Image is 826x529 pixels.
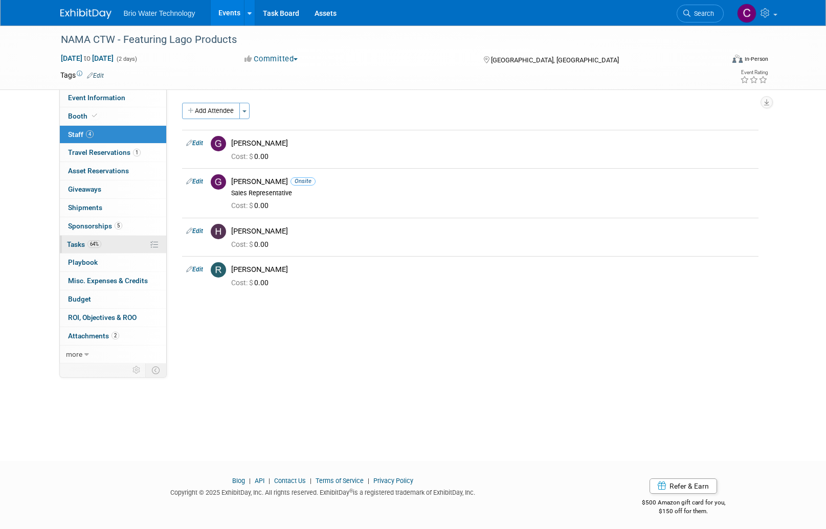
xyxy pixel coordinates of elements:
[60,180,166,198] a: Giveaways
[231,152,254,160] span: Cost: $
[601,492,766,515] div: $500 Amazon gift card for you,
[68,332,119,340] span: Attachments
[601,507,766,516] div: $150 off for them.
[128,363,146,377] td: Personalize Event Tab Strip
[60,290,166,308] a: Budget
[60,236,166,254] a: Tasks64%
[650,478,717,494] a: Refer & Earn
[68,130,94,139] span: Staff
[60,54,114,63] span: [DATE] [DATE]
[231,201,254,210] span: Cost: $
[241,54,302,64] button: Committed
[60,327,166,345] a: Attachments2
[266,477,273,485] span: |
[231,152,273,160] span: 0.00
[60,89,166,107] a: Event Information
[68,295,91,303] span: Budget
[690,10,714,17] span: Search
[211,224,226,239] img: H.jpg
[186,227,203,235] a: Edit
[68,222,122,230] span: Sponsorships
[373,477,413,485] a: Privacy Policy
[68,148,141,156] span: Travel Reservations
[186,178,203,185] a: Edit
[57,31,708,49] div: NAMA CTW - Featuring Lago Products
[291,177,316,185] span: Onsite
[677,5,724,22] a: Search
[68,112,99,120] span: Booth
[274,477,306,485] a: Contact Us
[60,162,166,180] a: Asset Reservations
[60,199,166,217] a: Shipments
[349,488,353,494] sup: ®
[60,217,166,235] a: Sponsorships5
[68,277,148,285] span: Misc. Expenses & Credits
[740,70,768,75] div: Event Rating
[68,203,102,212] span: Shipments
[231,189,754,197] div: Sales Representative
[87,72,104,79] a: Edit
[231,240,273,248] span: 0.00
[231,201,273,210] span: 0.00
[211,262,226,278] img: R.jpg
[186,266,203,273] a: Edit
[307,477,314,485] span: |
[211,136,226,151] img: G.jpg
[68,313,137,321] span: ROI, Objectives & ROO
[247,477,253,485] span: |
[82,54,92,62] span: to
[86,130,94,138] span: 4
[92,113,97,119] i: Booth reservation complete
[744,55,768,63] div: In-Person
[365,477,372,485] span: |
[60,486,586,497] div: Copyright © 2025 ExhibitDay, Inc. All rights reserved. ExhibitDay is a registered trademark of Ex...
[60,254,166,271] a: Playbook
[68,185,101,193] span: Giveaways
[231,240,254,248] span: Cost: $
[60,107,166,125] a: Booth
[316,477,364,485] a: Terms of Service
[231,279,273,287] span: 0.00
[60,144,166,162] a: Travel Reservations1
[115,222,122,229] span: 5
[68,258,98,266] span: Playbook
[231,177,754,187] div: [PERSON_NAME]
[60,309,166,327] a: ROI, Objectives & ROO
[66,350,82,358] span: more
[60,272,166,290] a: Misc. Expenses & Credits
[111,332,119,339] span: 2
[60,9,111,19] img: ExhibitDay
[231,226,754,236] div: [PERSON_NAME]
[116,56,137,62] span: (2 days)
[491,56,619,64] span: [GEOGRAPHIC_DATA], [GEOGRAPHIC_DATA]
[87,240,101,248] span: 64%
[67,240,101,248] span: Tasks
[211,174,226,190] img: G.jpg
[60,70,104,80] td: Tags
[60,346,166,363] a: more
[232,477,245,485] a: Blog
[68,94,125,102] span: Event Information
[186,140,203,147] a: Edit
[182,103,240,119] button: Add Attendee
[133,149,141,156] span: 1
[231,279,254,287] span: Cost: $
[737,4,756,23] img: Cynthia Mendoza
[255,477,264,485] a: API
[663,53,769,68] div: Event Format
[231,265,754,274] div: [PERSON_NAME]
[60,126,166,144] a: Staff4
[68,167,129,175] span: Asset Reservations
[231,139,754,148] div: [PERSON_NAME]
[732,55,743,63] img: Format-Inperson.png
[124,9,195,17] span: Brio Water Technology
[145,363,166,377] td: Toggle Event Tabs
